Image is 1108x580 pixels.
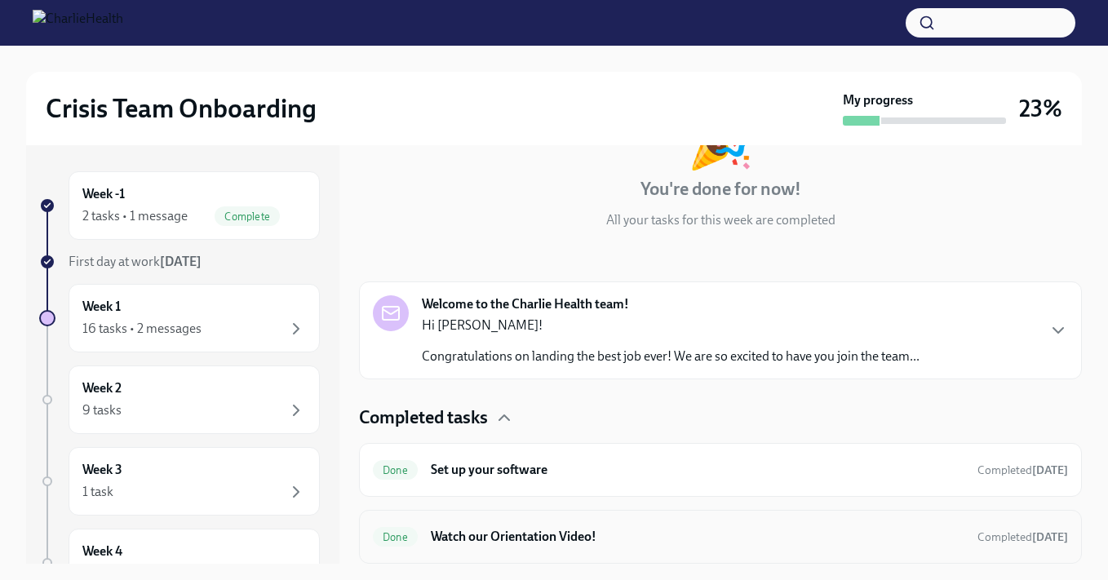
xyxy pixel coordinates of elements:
[82,185,125,203] h6: Week -1
[977,463,1068,478] span: August 18th, 2025 14:27
[373,531,418,543] span: Done
[82,207,188,225] div: 2 tasks • 1 message
[1019,94,1062,123] h3: 23%
[39,284,320,352] a: Week 116 tasks • 2 messages
[431,528,964,546] h6: Watch our Orientation Video!
[39,171,320,240] a: Week -12 tasks • 1 messageComplete
[640,177,801,201] h4: You're done for now!
[1032,530,1068,544] strong: [DATE]
[82,542,122,560] h6: Week 4
[82,298,121,316] h6: Week 1
[422,348,920,365] p: Congratulations on landing the best job ever! We are so excited to have you join the team...
[82,320,202,338] div: 16 tasks • 2 messages
[359,405,488,430] h4: Completed tasks
[82,461,122,479] h6: Week 3
[69,254,202,269] span: First day at work
[977,530,1068,544] span: Completed
[39,253,320,271] a: First day at work[DATE]
[687,113,754,167] div: 🎉
[1032,463,1068,477] strong: [DATE]
[977,463,1068,477] span: Completed
[606,211,835,229] p: All your tasks for this week are completed
[39,447,320,516] a: Week 31 task
[46,92,317,125] h2: Crisis Team Onboarding
[160,254,202,269] strong: [DATE]
[422,317,920,334] p: Hi [PERSON_NAME]!
[431,461,964,479] h6: Set up your software
[373,457,1068,483] a: DoneSet up your softwareCompleted[DATE]
[359,405,1082,430] div: Completed tasks
[82,483,113,501] div: 1 task
[39,365,320,434] a: Week 29 tasks
[373,464,418,476] span: Done
[422,295,629,313] strong: Welcome to the Charlie Health team!
[82,401,122,419] div: 9 tasks
[977,529,1068,545] span: August 18th, 2025 14:58
[215,210,280,223] span: Complete
[33,10,123,36] img: CharlieHealth
[82,379,122,397] h6: Week 2
[373,524,1068,550] a: DoneWatch our Orientation Video!Completed[DATE]
[843,91,913,109] strong: My progress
